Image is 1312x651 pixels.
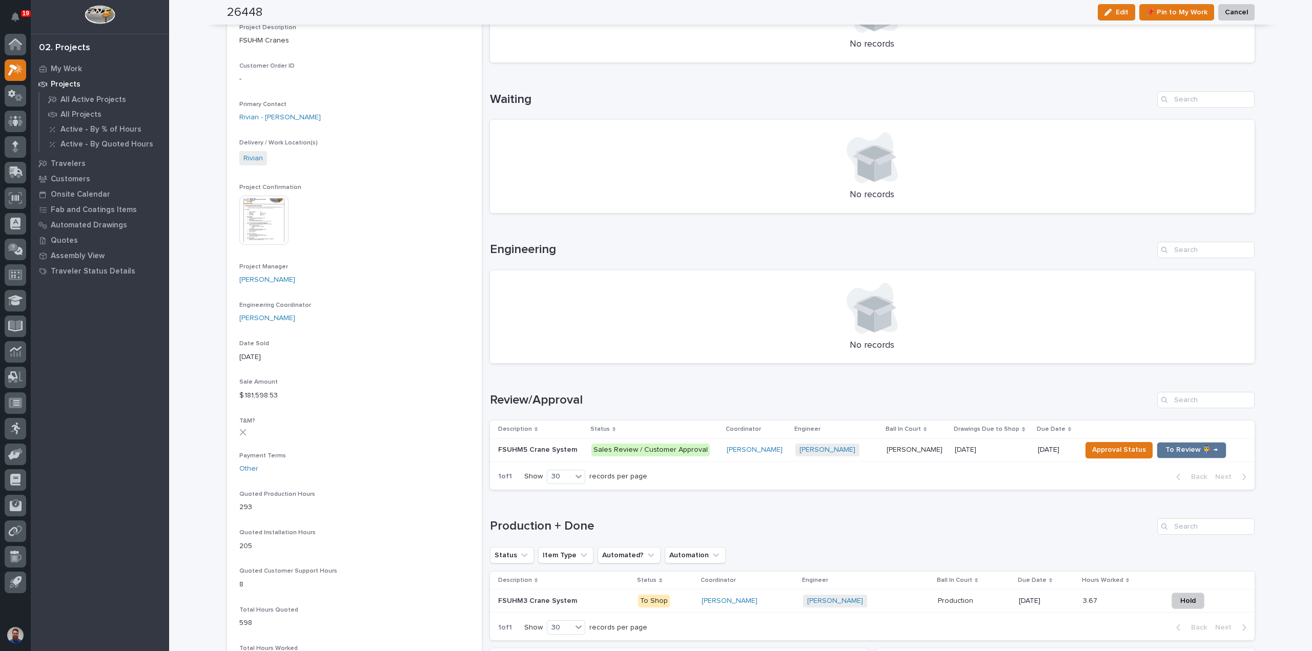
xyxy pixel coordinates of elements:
[1185,623,1207,632] span: Back
[31,202,169,217] a: Fab and Coatings Items
[799,446,855,454] a: [PERSON_NAME]
[590,424,610,435] p: Status
[1225,6,1248,18] span: Cancel
[239,579,469,590] p: 8
[51,159,86,169] p: Travelers
[239,491,315,497] span: Quoted Production Hours
[490,615,520,640] p: 1 of 1
[31,248,169,263] a: Assembly View
[1157,392,1255,408] input: Search
[1085,442,1153,458] button: Approval Status
[239,25,296,31] span: Project Description
[5,624,26,646] button: users-avatar
[490,393,1153,408] h1: Review/Approval
[1157,242,1255,258] input: Search
[31,186,169,202] a: Onsite Calendar
[490,438,1255,461] tr: FSUHM5 Crane SystemFSUHM5 Crane System Sales Review / Customer Approval[PERSON_NAME] [PERSON_NAME...
[227,5,262,20] h2: 26448
[60,125,141,134] p: Active - By % of Hours
[51,205,137,215] p: Fab and Coatings Items
[1139,4,1214,20] button: 📌 Pin to My Work
[1098,4,1135,20] button: Edit
[39,107,169,121] a: All Projects
[51,175,90,184] p: Customers
[502,39,1242,50] p: No records
[1018,575,1047,586] p: Due Date
[490,519,1153,534] h1: Production + Done
[954,424,1019,435] p: Drawings Due to Shop
[1211,472,1255,481] button: Next
[239,541,469,552] p: 205
[1116,8,1129,17] span: Edit
[31,76,169,92] a: Projects
[794,424,821,435] p: Engineer
[31,233,169,248] a: Quotes
[239,302,311,308] span: Engineering Coordinator
[239,607,298,613] span: Total Hours Quoted
[701,575,736,586] p: Coordinator
[1037,424,1065,435] p: Due Date
[39,137,169,151] a: Active - By Quoted Hours
[502,190,1242,201] p: No records
[1092,444,1146,456] span: Approval Status
[1157,518,1255,535] input: Search
[490,590,1255,613] tr: FSUHM3 Crane SystemFSUHM3 Crane System To Shop[PERSON_NAME] [PERSON_NAME] ProductionProduction [D...
[39,122,169,136] a: Active - By % of Hours
[938,595,975,605] p: Production
[807,597,863,605] a: [PERSON_NAME]
[538,547,593,563] button: Item Type
[31,171,169,186] a: Customers
[239,275,295,285] a: [PERSON_NAME]
[239,264,288,270] span: Project Manager
[5,6,26,28] button: Notifications
[1019,597,1075,605] p: [DATE]
[1146,6,1207,18] span: 📌 Pin to My Work
[638,595,670,607] div: To Shop
[239,313,295,324] a: [PERSON_NAME]
[598,547,661,563] button: Automated?
[239,453,286,459] span: Payment Terms
[239,112,321,123] a: Rivian - [PERSON_NAME]
[85,5,115,24] img: Workspace Logo
[1211,623,1255,632] button: Next
[60,110,101,119] p: All Projects
[637,575,657,586] p: Status
[727,446,783,454] a: [PERSON_NAME]
[887,444,945,454] p: [PERSON_NAME]
[239,464,258,474] a: Other
[886,424,921,435] p: Ball In Court
[1168,472,1211,481] button: Back
[726,424,761,435] p: Coordinator
[239,140,318,146] span: Delivery / Work Location(s)
[51,221,127,230] p: Automated Drawings
[1180,595,1196,607] span: Hold
[243,153,263,164] a: Rivian
[589,472,647,481] p: records per page
[51,251,105,261] p: Assembly View
[1215,623,1238,632] span: Next
[23,10,29,17] p: 19
[1168,623,1211,632] button: Back
[524,623,543,632] p: Show
[239,74,469,85] p: -
[802,575,828,586] p: Engineer
[1165,444,1218,456] span: To Review 👨‍🏭 →
[60,95,126,104] p: All Active Projects
[31,156,169,171] a: Travelers
[239,618,469,628] p: 598
[1185,472,1207,481] span: Back
[547,622,572,633] div: 30
[490,547,534,563] button: Status
[239,352,469,363] p: [DATE]
[239,530,316,536] span: Quoted Installation Hours
[490,92,1153,107] h1: Waiting
[702,597,757,605] a: [PERSON_NAME]
[1215,472,1238,481] span: Next
[547,471,572,482] div: 30
[498,444,579,454] p: FSUHM5 Crane System
[1157,442,1226,458] button: To Review 👨‍🏭 →
[1157,91,1255,108] input: Search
